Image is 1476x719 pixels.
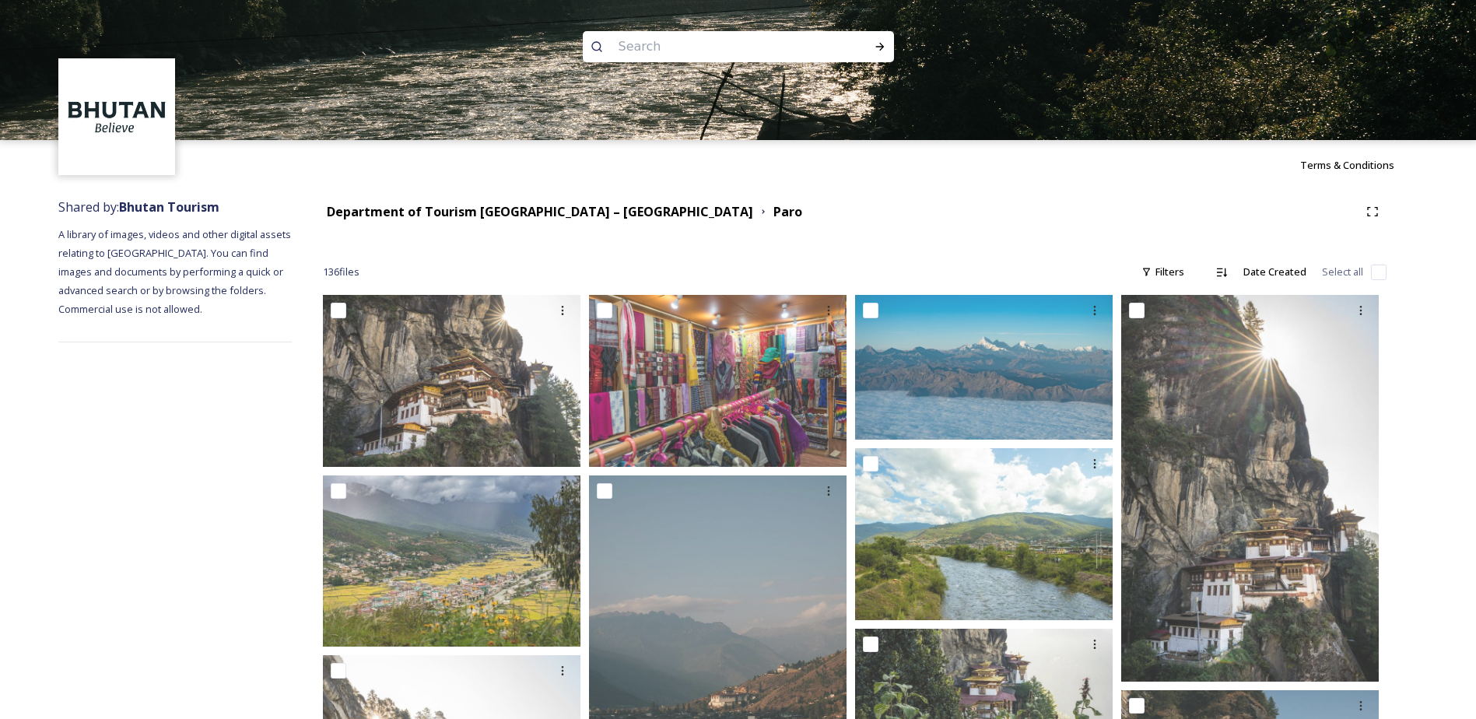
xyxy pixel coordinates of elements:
[1134,257,1192,287] div: Filters
[323,475,580,647] img: Paro by Marcus Westberg4.jpg
[1236,257,1314,287] div: Date Created
[1300,156,1418,174] a: Terms & Conditions
[61,61,174,174] img: BT_Logo_BB_Lockup_CMYK_High%2520Res.jpg
[119,198,219,216] strong: Bhutan Tourism
[323,295,580,467] img: By Marcus Westberg _ Paro _ 2023_18.jpg
[589,295,847,467] img: Paro by Marcus Westberg17.jpg
[323,265,359,279] span: 136 file s
[855,448,1113,620] img: Paro 050723 by Amp Sripimanwat-11.jpg
[58,198,219,216] span: Shared by:
[773,203,802,220] strong: Paro
[1300,158,1394,172] span: Terms & Conditions
[611,30,824,64] input: Search
[855,295,1113,440] img: 01 - Mountain Range-1.jpg
[58,227,293,316] span: A library of images, videos and other digital assets relating to [GEOGRAPHIC_DATA]. You can find ...
[327,203,753,220] strong: Department of Tourism [GEOGRAPHIC_DATA] – [GEOGRAPHIC_DATA]
[1121,295,1379,682] img: By Marcus Westberg _ Paro _ 2023_17.jpg
[1322,265,1363,279] span: Select all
